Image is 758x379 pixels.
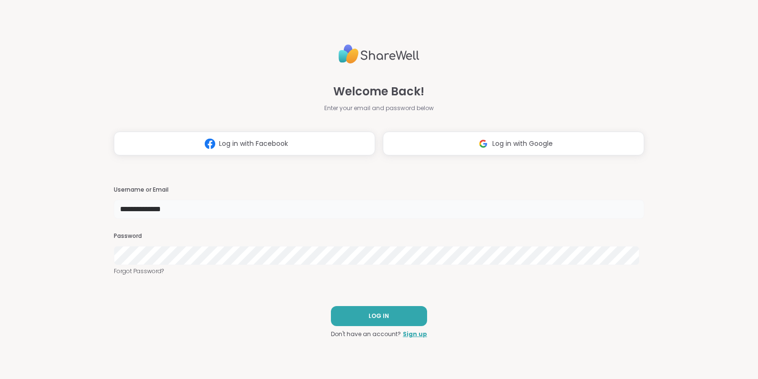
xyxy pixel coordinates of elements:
[383,132,644,155] button: Log in with Google
[331,306,427,326] button: LOG IN
[219,139,288,149] span: Log in with Facebook
[114,232,644,240] h3: Password
[114,186,644,194] h3: Username or Email
[492,139,553,149] span: Log in with Google
[369,312,389,320] span: LOG IN
[201,135,219,153] img: ShareWell Logomark
[474,135,492,153] img: ShareWell Logomark
[114,267,644,276] a: Forgot Password?
[403,330,427,338] a: Sign up
[324,104,434,113] span: Enter your email and password below
[331,330,401,338] span: Don't have an account?
[333,83,424,100] span: Welcome Back!
[114,132,375,155] button: Log in with Facebook
[339,41,419,68] img: ShareWell Logo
